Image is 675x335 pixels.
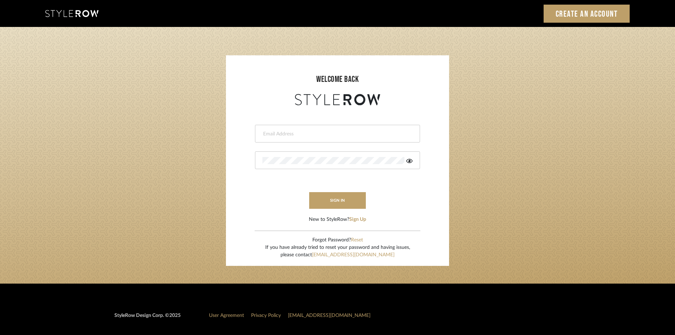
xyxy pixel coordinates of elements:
[288,313,370,318] a: [EMAIL_ADDRESS][DOMAIN_NAME]
[262,130,411,138] input: Email Address
[265,236,410,244] div: Forgot Password?
[349,216,366,223] button: Sign Up
[114,312,181,325] div: StyleRow Design Corp. ©2025
[351,236,363,244] button: Reset
[209,313,244,318] a: User Agreement
[312,252,395,257] a: [EMAIL_ADDRESS][DOMAIN_NAME]
[265,244,410,259] div: If you have already tried to reset your password and having issues, please contact
[309,216,366,223] div: New to StyleRow?
[233,73,442,86] div: welcome back
[309,192,366,209] button: sign in
[544,5,630,23] a: Create an Account
[251,313,281,318] a: Privacy Policy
